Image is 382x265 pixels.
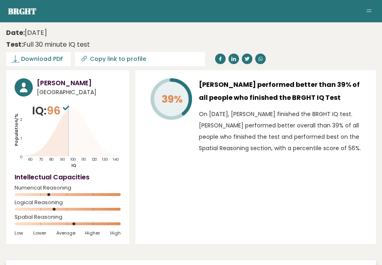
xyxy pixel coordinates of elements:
[33,230,46,236] span: Lower
[6,28,25,37] b: Date:
[113,157,119,162] tspan: 140
[37,88,121,97] span: [GEOGRAPHIC_DATA]
[20,155,22,159] tspan: 0
[21,136,22,141] tspan: 1
[102,157,108,162] tspan: 130
[110,230,121,236] span: High
[13,114,19,146] tspan: Population/%
[81,157,86,162] tspan: 110
[15,230,23,236] span: Low
[6,28,47,38] time: [DATE]
[199,108,367,154] p: On [DATE], [PERSON_NAME] finished the BRGHT IQ test. [PERSON_NAME] performed better overall than ...
[32,103,71,119] p: IQ:
[15,201,121,204] span: Logical Reasoning
[161,92,182,106] tspan: 39%
[6,40,23,49] b: Test:
[92,157,97,162] tspan: 120
[20,117,22,122] tspan: 2
[60,157,65,162] tspan: 90
[6,40,90,50] div: Full 30 minute IQ test
[8,6,36,17] a: Brght
[39,157,43,162] tspan: 70
[15,172,121,182] h4: Intellectual Capacities
[364,6,374,16] button: Toggle navigation
[70,157,76,162] tspan: 100
[6,52,71,66] a: Download PDF
[47,103,71,118] span: 96
[71,162,76,168] tspan: IQ
[199,78,367,104] h3: [PERSON_NAME] performed better than 39% of all people who finished the BRGHT IQ Test
[85,230,100,236] span: Higher
[15,186,121,190] span: Numerical Reasoning
[56,230,75,236] span: Average
[49,157,53,162] tspan: 80
[28,157,32,162] tspan: 60
[21,55,63,63] span: Download PDF
[15,215,121,219] span: Spatial Reasoning
[37,78,121,88] h3: [PERSON_NAME]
